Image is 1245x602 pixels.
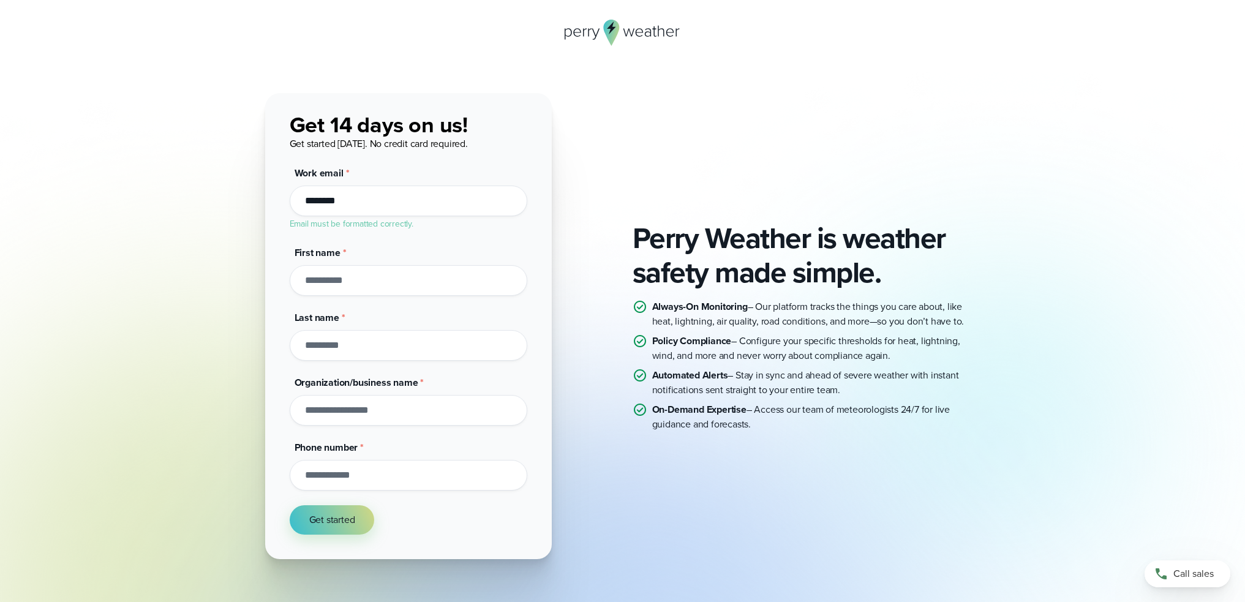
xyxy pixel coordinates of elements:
strong: Always-On Monitoring [652,299,748,314]
p: – Access our team of meteorologists 24/7 for live guidance and forecasts. [652,402,980,432]
span: First name [295,246,340,260]
strong: Automated Alerts [652,368,728,382]
strong: Policy Compliance [652,334,732,348]
span: Organization/business name [295,375,418,389]
label: Email must be formatted correctly. [290,217,413,230]
span: Phone number [295,440,358,454]
span: Get started [309,513,355,527]
span: Work email [295,166,344,180]
p: – Stay in sync and ahead of severe weather with instant notifications sent straight to your entir... [652,368,980,397]
button: Get started [290,505,375,535]
span: Get 14 days on us! [290,108,468,141]
strong: On-Demand Expertise [652,402,747,416]
p: – Configure your specific thresholds for heat, lightning, wind, and more and never worry about co... [652,334,980,363]
span: Get started [DATE]. No credit card required. [290,137,468,151]
span: Last name [295,310,339,325]
a: Call sales [1145,560,1230,587]
p: – Our platform tracks the things you care about, like heat, lightning, air quality, road conditio... [652,299,980,329]
h2: Perry Weather is weather safety made simple. [633,221,980,290]
span: Call sales [1173,566,1214,581]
